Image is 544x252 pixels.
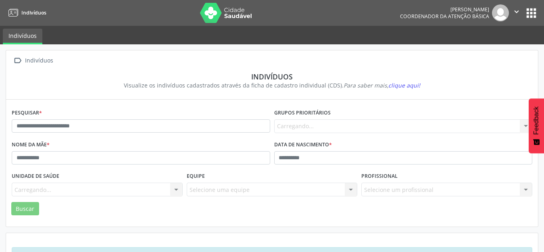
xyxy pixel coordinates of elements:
[512,7,521,16] i: 
[17,81,527,90] div: Visualize os indivíduos cadastrados através da ficha de cadastro individual (CDS).
[524,6,538,20] button: apps
[529,98,544,153] button: Feedback - Mostrar pesquisa
[23,55,54,67] div: Indivíduos
[388,81,420,89] span: clique aqui!
[12,55,23,67] i: 
[3,29,42,44] a: Indivíduos
[344,81,420,89] i: Para saber mais,
[509,4,524,21] button: 
[12,107,42,119] label: Pesquisar
[400,6,489,13] div: [PERSON_NAME]
[274,139,332,151] label: Data de nascimento
[533,106,540,135] span: Feedback
[274,107,331,119] label: Grupos prioritários
[361,170,398,183] label: Profissional
[11,202,39,216] button: Buscar
[12,170,59,183] label: Unidade de saúde
[187,170,205,183] label: Equipe
[12,55,54,67] a:  Indivíduos
[400,13,489,20] span: Coordenador da Atenção Básica
[12,139,50,151] label: Nome da mãe
[6,6,46,19] a: Indivíduos
[492,4,509,21] img: img
[21,9,46,16] span: Indivíduos
[17,72,527,81] div: Indivíduos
